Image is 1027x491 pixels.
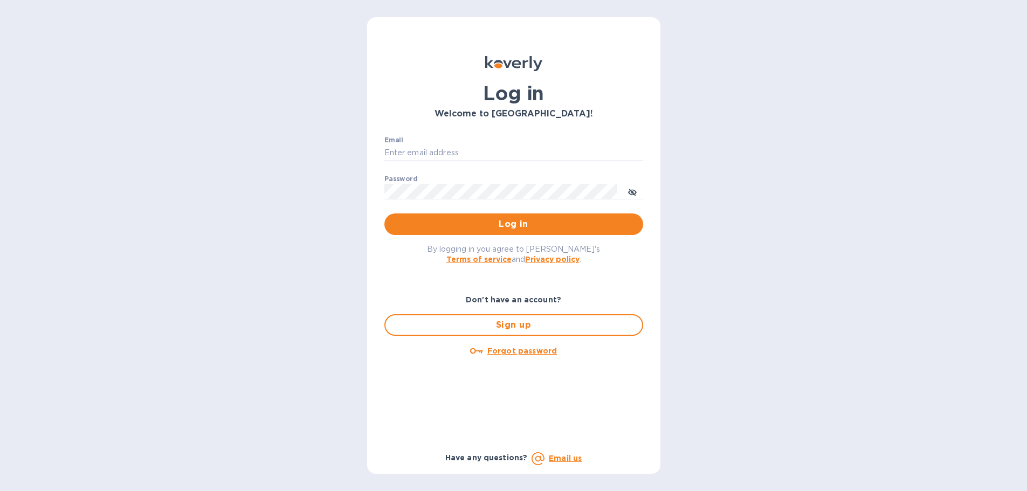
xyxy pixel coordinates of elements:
[525,255,580,264] a: Privacy policy
[384,109,643,119] h3: Welcome to [GEOGRAPHIC_DATA]!
[487,347,557,355] u: Forgot password
[446,255,512,264] a: Terms of service
[622,181,643,202] button: toggle password visibility
[394,319,633,331] span: Sign up
[384,176,417,182] label: Password
[384,137,403,143] label: Email
[384,314,643,336] button: Sign up
[549,454,582,462] a: Email us
[393,218,635,231] span: Log in
[485,56,542,71] img: Koverly
[384,145,643,161] input: Enter email address
[384,213,643,235] button: Log in
[384,82,643,105] h1: Log in
[466,295,561,304] b: Don't have an account?
[427,245,600,264] span: By logging in you agree to [PERSON_NAME]'s and .
[445,453,528,462] b: Have any questions?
